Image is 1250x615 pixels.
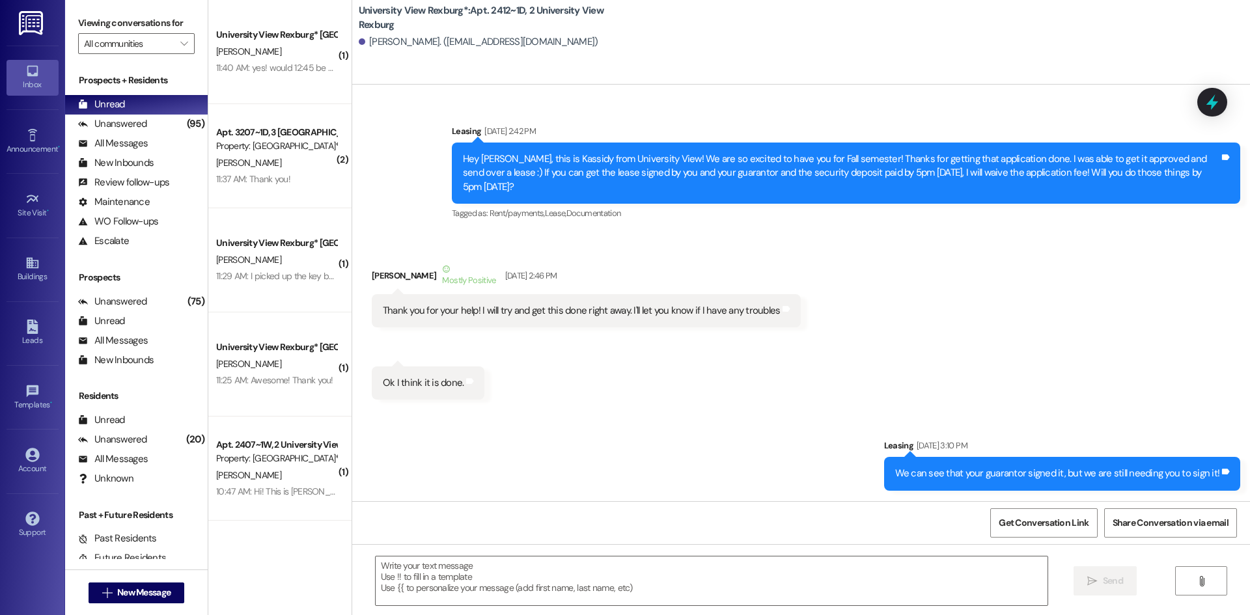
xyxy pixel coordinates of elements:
[216,452,337,465] div: Property: [GEOGRAPHIC_DATA]*
[216,126,337,139] div: Apt. 3207~1D, 3 [GEOGRAPHIC_DATA]
[216,254,281,266] span: [PERSON_NAME]
[216,270,579,282] div: 11:29 AM: I picked up the key but it didn't work for my door. I'm going to bring it to the office...
[19,11,46,35] img: ResiDesk Logo
[1103,574,1123,588] span: Send
[490,208,545,219] span: Rent/payments ,
[895,467,1220,480] div: We can see that your guarantor signed it, but we are still needing you to sign it!
[78,551,166,565] div: Future Residents
[89,582,185,603] button: New Message
[1104,508,1237,538] button: Share Conversation via email
[216,173,290,185] div: 11:37 AM: Thank you!
[7,60,59,95] a: Inbox
[566,208,621,219] span: Documentation
[7,188,59,223] a: Site Visit •
[216,374,333,386] div: 11:25 AM: Awesome! Thank you!
[216,358,281,370] span: [PERSON_NAME]
[216,236,337,250] div: University View Rexburg* [GEOGRAPHIC_DATA]
[78,353,154,367] div: New Inbounds
[50,398,52,407] span: •
[216,28,337,42] div: University View Rexburg* [GEOGRAPHIC_DATA]
[372,262,801,294] div: [PERSON_NAME]
[65,74,208,87] div: Prospects + Residents
[216,157,281,169] span: [PERSON_NAME]
[180,38,187,49] i: 
[216,469,281,481] span: [PERSON_NAME]
[481,124,536,138] div: [DATE] 2:42 PM
[65,389,208,403] div: Residents
[545,208,566,219] span: Lease ,
[216,340,337,354] div: University View Rexburg* [GEOGRAPHIC_DATA]
[78,295,147,308] div: Unanswered
[999,516,1089,530] span: Get Conversation Link
[47,206,49,215] span: •
[216,438,337,452] div: Apt. 2407~1W, 2 University View Rexburg
[7,444,59,479] a: Account
[216,485,855,497] div: 10:47 AM: Hi! This is [PERSON_NAME]. My roommates and I have not seen our new roommate, [PERSON_N...
[884,439,1241,457] div: Leasing
[359,35,598,49] div: [PERSON_NAME]. ([EMAIL_ADDRESS][DOMAIN_NAME])
[84,33,174,54] input: All communities
[78,334,148,348] div: All Messages
[65,508,208,522] div: Past + Future Residents
[1074,566,1137,595] button: Send
[78,215,158,228] div: WO Follow-ups
[78,13,195,33] label: Viewing conversations for
[359,4,619,32] b: University View Rexburg*: Apt. 2412~1D, 2 University View Rexburg
[383,376,464,390] div: Ok I think it is done.
[117,586,171,599] span: New Message
[78,98,125,111] div: Unread
[78,117,147,131] div: Unanswered
[216,139,337,153] div: Property: [GEOGRAPHIC_DATA]*
[439,262,498,290] div: Mostly Positive
[78,413,125,427] div: Unread
[1087,576,1097,586] i: 
[78,314,125,328] div: Unread
[7,252,59,287] a: Buildings
[78,137,148,150] div: All Messages
[7,380,59,415] a: Templates •
[216,62,351,74] div: 11:40 AM: yes! would 12:45 be okay?
[990,508,1097,538] button: Get Conversation Link
[184,292,208,312] div: (75)
[1113,516,1229,530] span: Share Conversation via email
[78,234,129,248] div: Escalate
[452,124,1240,143] div: Leasing
[452,204,1240,223] div: Tagged as:
[184,114,208,134] div: (95)
[78,195,150,209] div: Maintenance
[78,176,169,189] div: Review follow-ups
[463,152,1219,194] div: Hey [PERSON_NAME], this is Kassidy from University View! We are so excited to have you for Fall s...
[58,143,60,152] span: •
[78,156,154,170] div: New Inbounds
[913,439,967,452] div: [DATE] 3:10 PM
[1197,576,1206,586] i: 
[383,304,781,318] div: Thank you for your help! I will try and get this done right away. I'll let you know if I have any...
[65,271,208,284] div: Prospects
[7,508,59,543] a: Support
[183,430,208,450] div: (20)
[102,588,112,598] i: 
[78,472,133,485] div: Unknown
[78,532,157,545] div: Past Residents
[502,269,557,282] div: [DATE] 2:46 PM
[78,433,147,446] div: Unanswered
[7,316,59,351] a: Leads
[216,46,281,57] span: [PERSON_NAME]
[78,452,148,466] div: All Messages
